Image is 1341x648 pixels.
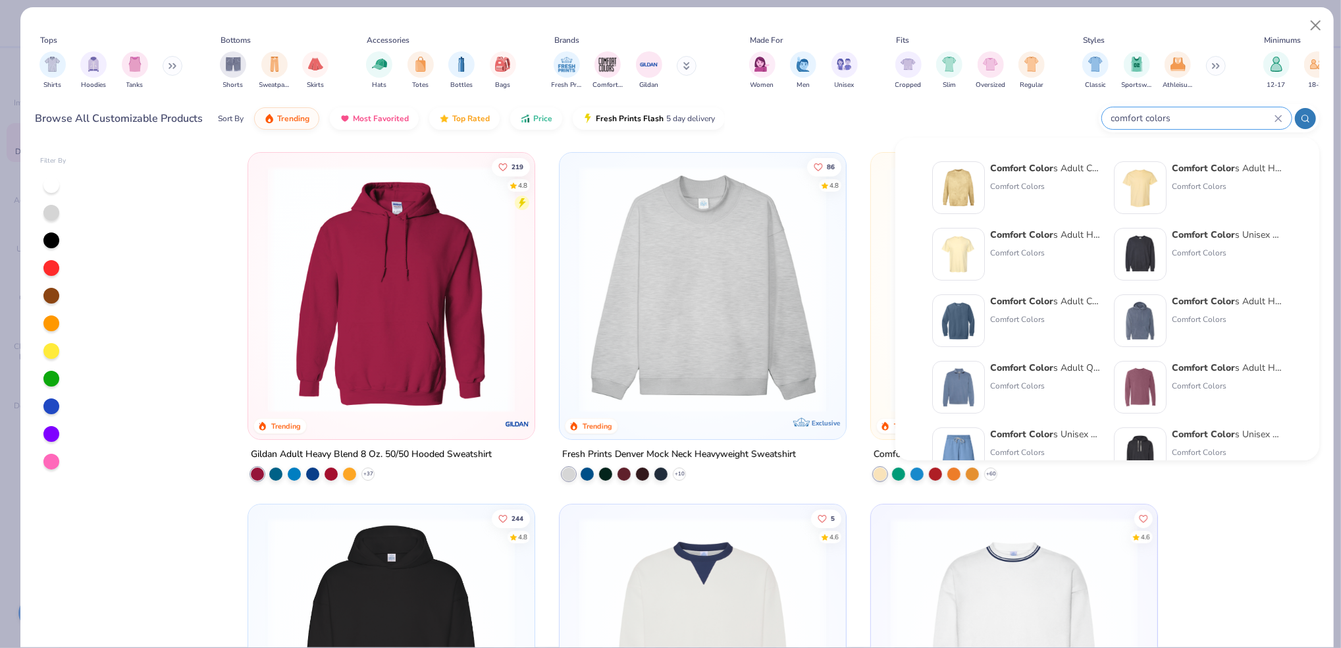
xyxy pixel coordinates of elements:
div: Styles [1084,34,1105,46]
span: Gildan [639,80,658,90]
img: Bags Image [495,57,510,72]
div: s Adult Heavyweight RS Pocket T-Shirt [990,228,1101,242]
div: s Adult Quarter-Zip Sweatshirt [990,361,1101,375]
button: filter button [366,51,392,90]
span: 18-23 [1308,80,1327,90]
div: filter for Totes [408,51,434,90]
button: filter button [936,51,962,90]
button: filter button [122,51,148,90]
div: Gildan Adult Heavy Blend 8 Oz. 50/50 Hooded Sweatshirt [251,446,492,463]
div: filter for Skirts [302,51,329,90]
div: Comfort Colors [1172,380,1282,392]
img: Women Image [754,57,770,72]
div: Comfort Colors [990,247,1101,259]
img: Fresh Prints Image [557,55,577,74]
button: Like [1134,509,1152,527]
div: Sort By [218,113,244,124]
button: filter button [80,51,107,90]
div: filter for Gildan [636,51,662,90]
div: filter for Shirts [39,51,66,90]
img: TopRated.gif [439,113,450,124]
img: Slim Image [942,57,957,72]
button: filter button [552,51,582,90]
strong: Comfort Color [990,162,1053,175]
span: Fresh Prints Flash [596,113,664,124]
img: Totes Image [413,57,428,72]
button: filter button [1082,51,1109,90]
div: Minimums [1264,34,1301,46]
span: Bags [495,80,510,90]
span: Tanks [126,80,144,90]
div: s Adult Heavyweight RS Long-Sleeve T-Shirt [1172,361,1282,375]
span: Totes [412,80,429,90]
img: a90f7c54-8796-4cb2-9d6e-4e9644cfe0fe [833,166,1093,413]
span: Sweatpants [259,80,290,90]
button: filter button [408,51,434,90]
img: ff9285ed-6195-4d41-bd6b-4a29e0566347 [1120,300,1161,341]
button: filter button [1163,51,1193,90]
div: Comfort Colors [990,380,1101,392]
div: 4.8 [517,180,527,190]
span: Hoodies [81,80,106,90]
div: 4.8 [829,180,838,190]
div: filter for Slim [936,51,962,90]
span: Sportswear [1122,80,1152,90]
span: Trending [277,113,309,124]
img: a164e800-7022-4571-a324-30c76f641635 [521,166,781,413]
div: Made For [750,34,783,46]
div: filter for Cropped [895,51,922,90]
img: Bottles Image [454,57,469,72]
span: Oversized [976,80,1005,90]
img: 70e04f9d-cd5a-4d8d-b569-49199ba2f040 [938,367,979,408]
span: 244 [511,515,523,522]
img: flash.gif [583,113,593,124]
div: filter for Oversized [976,51,1005,90]
img: f5d85501-0dbb-4ee4-b115-c08fa3845d83 [573,166,833,413]
div: filter for 18-23 [1304,51,1330,90]
button: filter button [302,51,329,90]
strong: Comfort Color [990,428,1053,441]
img: Athleisure Image [1170,57,1186,72]
img: Men Image [796,57,810,72]
button: filter button [1018,51,1045,90]
button: filter button [749,51,776,90]
span: Skirts [307,80,324,90]
div: filter for Classic [1082,51,1109,90]
img: 1f2d2499-41e0-44f5-b794-8109adf84418 [938,300,979,341]
button: Top Rated [429,107,500,130]
button: Like [806,157,841,176]
button: Like [810,509,841,527]
span: Top Rated [452,113,490,124]
span: Exclusive [812,419,840,427]
div: filter for Fresh Prints [552,51,582,90]
div: filter for Regular [1018,51,1045,90]
button: filter button [1122,51,1152,90]
span: Men [797,80,810,90]
img: 01756b78-01f6-4cc6-8d8a-3c30c1a0c8ac [261,166,521,413]
div: filter for Shorts [220,51,246,90]
div: filter for Hats [366,51,392,90]
button: Price [510,107,562,130]
div: filter for 12-17 [1263,51,1290,90]
img: 029b8af0-80e6-406f-9fdc-fdf898547912 [1120,167,1161,208]
div: filter for Tanks [122,51,148,90]
div: filter for Sweatpants [259,51,290,90]
button: filter button [259,51,290,90]
div: Comfort Colors [990,313,1101,325]
div: Comfort Colors [990,180,1101,192]
strong: Comfort Color [1172,428,1235,441]
img: Hoodies Image [86,57,101,72]
span: + 10 [674,470,684,478]
button: Like [491,157,529,176]
img: 92253b97-214b-4b5a-8cde-29cfb8752a47 [1120,234,1161,275]
span: Comfort Colors [592,80,623,90]
img: 284e3bdb-833f-4f21-a3b0-720291adcbd9 [938,234,979,275]
img: Oversized Image [983,57,998,72]
div: Fresh Prints Denver Mock Neck Heavyweight Sweatshirt [562,446,796,463]
button: filter button [1304,51,1330,90]
div: s Adult Crewneck Sweatshirt [990,294,1101,308]
div: Comfort Colors Adult Heavyweight T-Shirt [874,446,1051,463]
img: f2d6ea8c-1882-4c20-b4ff-9a0f9567d9b8 [938,433,979,474]
div: Comfort Colors [990,446,1101,458]
img: Unisex Image [837,57,852,72]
